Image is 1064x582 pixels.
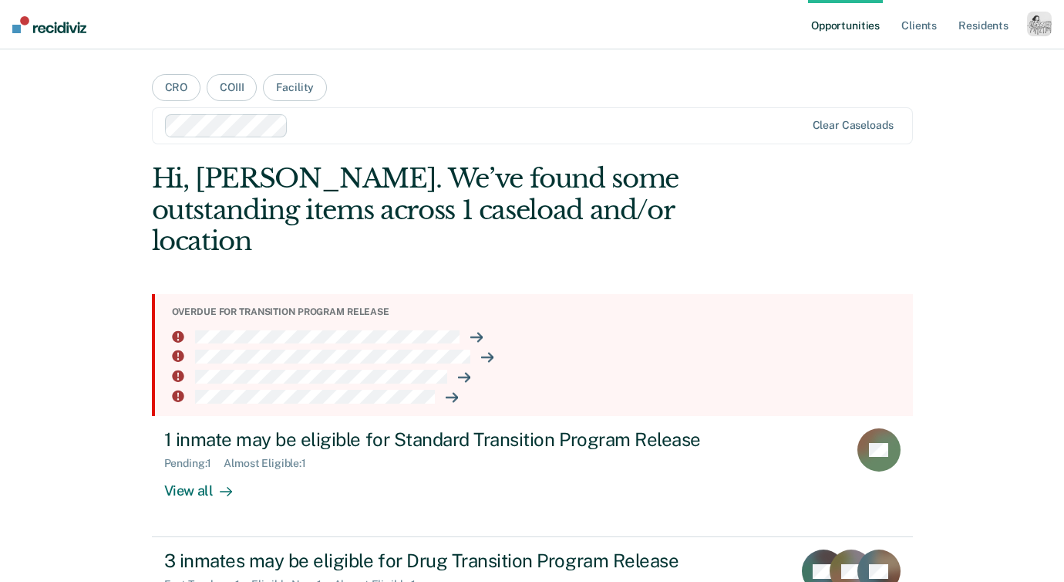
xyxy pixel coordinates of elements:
[164,457,224,470] div: Pending : 1
[152,416,913,537] a: 1 inmate may be eligible for Standard Transition Program ReleasePending:1Almost Eligible:1View all
[207,74,257,101] button: COIII
[263,74,327,101] button: Facility
[152,74,201,101] button: CRO
[164,470,251,500] div: View all
[164,550,705,572] div: 3 inmates may be eligible for Drug Transition Program Release
[224,457,318,470] div: Almost Eligible : 1
[172,306,901,317] div: Overdue for transition program release
[152,163,761,257] div: Hi, [PERSON_NAME]. We’ve found some outstanding items across 1 caseload and/or location
[813,119,894,132] div: Clear caseloads
[12,16,86,33] img: Recidiviz
[164,428,705,451] div: 1 inmate may be eligible for Standard Transition Program Release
